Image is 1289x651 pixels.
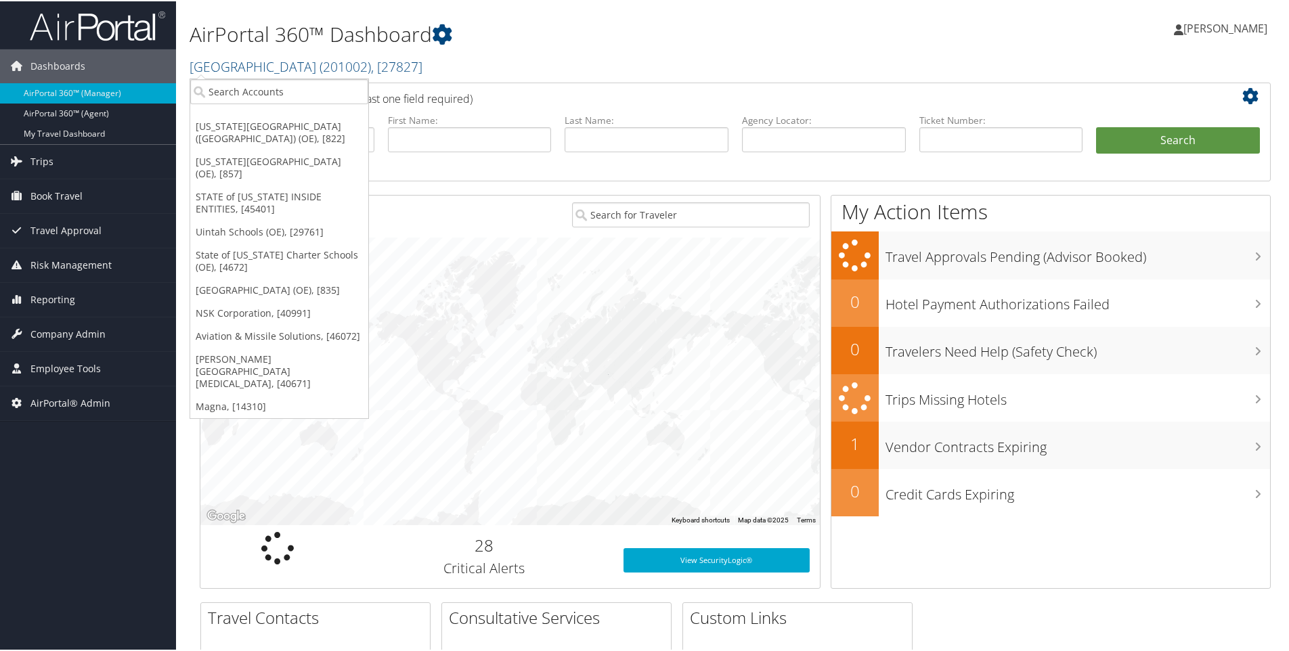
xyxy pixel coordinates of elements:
[831,230,1270,278] a: Travel Approvals Pending (Advisor Booked)
[30,212,102,246] span: Travel Approval
[572,201,810,226] input: Search for Traveler
[371,56,422,74] span: , [ 27827 ]
[886,477,1270,503] h3: Credit Cards Expiring
[1183,20,1267,35] span: [PERSON_NAME]
[190,114,368,149] a: [US_STATE][GEOGRAPHIC_DATA] ([GEOGRAPHIC_DATA]) (OE), [822]
[831,373,1270,421] a: Trips Missing Hotels
[190,242,368,277] a: State of [US_STATE] Charter Schools (OE), [4672]
[190,277,368,300] a: [GEOGRAPHIC_DATA] (OE), [835]
[190,149,368,184] a: [US_STATE][GEOGRAPHIC_DATA] (OE), [857]
[30,351,101,384] span: Employee Tools
[831,325,1270,373] a: 0Travelers Need Help (Safety Check)
[190,219,368,242] a: Uintah Schools (OE), [29761]
[190,184,368,219] a: STATE of [US_STATE] INSIDE ENTITIES, [45401]
[831,478,879,501] h2: 0
[831,196,1270,225] h1: My Action Items
[366,558,603,577] h3: Critical Alerts
[690,605,912,628] h2: Custom Links
[831,336,879,359] h2: 0
[742,112,906,126] label: Agency Locator:
[624,547,810,571] a: View SecurityLogic®
[30,9,165,41] img: airportal-logo.png
[320,56,371,74] span: ( 201002 )
[831,278,1270,325] a: 0Hotel Payment Authorizations Failed
[190,346,368,394] a: [PERSON_NAME][GEOGRAPHIC_DATA][MEDICAL_DATA], [40671]
[30,48,85,82] span: Dashboards
[204,506,248,524] a: Open this area in Google Maps (opens a new window)
[204,506,248,524] img: Google
[190,19,917,47] h1: AirPortal 360™ Dashboard
[30,282,75,315] span: Reporting
[886,334,1270,360] h3: Travelers Need Help (Safety Check)
[738,515,789,522] span: Map data ©2025
[672,514,730,524] button: Keyboard shortcuts
[886,287,1270,313] h3: Hotel Payment Authorizations Failed
[886,430,1270,455] h3: Vendor Contracts Expiring
[30,247,112,281] span: Risk Management
[886,382,1270,408] h3: Trips Missing Hotels
[190,56,422,74] a: [GEOGRAPHIC_DATA]
[190,78,368,103] input: Search Accounts
[366,533,603,556] h2: 28
[211,84,1171,107] h2: Airtinerary Lookup
[1096,126,1260,153] button: Search
[449,605,671,628] h2: Consultative Services
[831,289,879,312] h2: 0
[30,316,106,350] span: Company Admin
[30,178,83,212] span: Book Travel
[1174,7,1281,47] a: [PERSON_NAME]
[343,90,473,105] span: (at least one field required)
[831,420,1270,468] a: 1Vendor Contracts Expiring
[190,323,368,346] a: Aviation & Missile Solutions, [46072]
[30,385,110,419] span: AirPortal® Admin
[388,112,552,126] label: First Name:
[208,605,430,628] h2: Travel Contacts
[190,300,368,323] a: NSK Corporation, [40991]
[919,112,1083,126] label: Ticket Number:
[797,515,816,522] a: Terms (opens in new tab)
[831,431,879,454] h2: 1
[565,112,728,126] label: Last Name:
[886,240,1270,265] h3: Travel Approvals Pending (Advisor Booked)
[30,143,53,177] span: Trips
[831,468,1270,515] a: 0Credit Cards Expiring
[190,394,368,417] a: Magna, [14310]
